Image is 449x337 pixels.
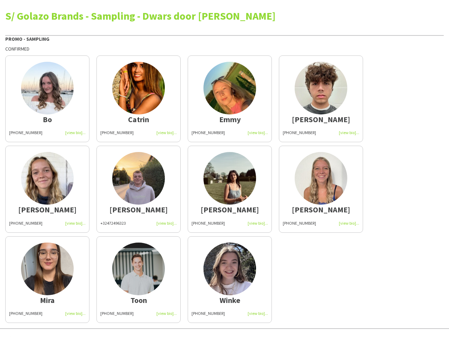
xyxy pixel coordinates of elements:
div: [PERSON_NAME] [283,116,359,123]
div: Catrin [100,116,177,123]
span: [PHONE_NUMBER] [9,220,42,226]
img: thumb-67d05909e6592.png [21,243,74,295]
img: thumb-68bdab7757154.jpeg [203,152,256,205]
span: [PHONE_NUMBER] [9,311,42,316]
div: [PERSON_NAME] [100,206,177,213]
div: + [100,220,177,226]
div: Mira [9,297,86,303]
img: thumb-669965cae5442.jpeg [295,152,347,205]
div: Confirmed [5,46,444,52]
div: Promo - Sampling [5,35,444,42]
img: thumb-660fea4a1898e.jpeg [203,62,256,114]
span: [PHONE_NUMBER] [283,130,316,135]
img: thumb-6488cdcc88d7a.jpg [112,62,165,114]
span: [PHONE_NUMBER] [192,220,225,226]
div: [PERSON_NAME] [192,206,268,213]
div: Emmy [192,116,268,123]
span: [PHONE_NUMBER] [9,130,42,135]
span: 32472496323 [103,220,126,226]
div: Toon [100,297,177,303]
div: S/ Golazo Brands - Sampling - Dwars door [PERSON_NAME] [5,11,444,21]
img: thumb-67efc9ad41b8f.jpeg [203,243,256,295]
img: thumb-68c98190617bd.jpeg [21,62,74,114]
span: [PHONE_NUMBER] [283,220,316,226]
img: thumb-677efb526df0d.jpg [295,62,347,114]
img: thumb-0c803531-dee6-47ae-b7fd-4718ed0cd2d1.jpg [112,152,165,205]
div: [PERSON_NAME] [283,206,359,213]
span: [PHONE_NUMBER] [100,311,134,316]
img: thumb-67176a5f1720d.jpeg [112,243,165,295]
div: Bo [9,116,86,123]
span: [PHONE_NUMBER] [100,130,134,135]
img: thumb-669e7bef72734.jpg [21,152,74,205]
div: [PERSON_NAME] [9,206,86,213]
span: [PHONE_NUMBER] [192,311,225,316]
div: Winke [192,297,268,303]
span: [PHONE_NUMBER] [192,130,225,135]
